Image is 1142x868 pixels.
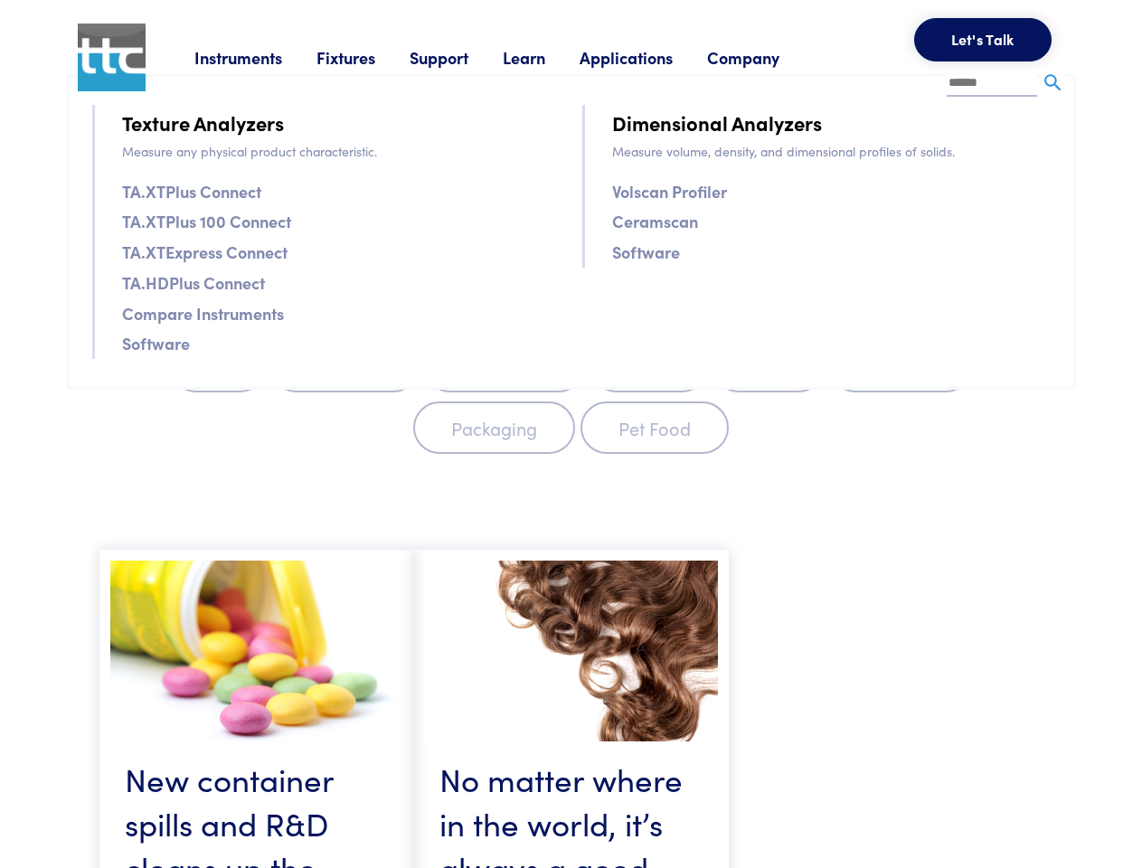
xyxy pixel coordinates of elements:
[612,239,680,265] a: Software
[122,330,190,356] a: Software
[612,178,727,204] a: Volscan Profiler
[122,141,561,161] p: Measure any physical product characteristic.
[122,107,284,138] a: Texture Analyzers
[122,178,261,204] a: TA.XTPlus Connect
[194,46,316,69] a: Instruments
[316,46,410,69] a: Fixtures
[122,208,291,234] a: TA.XTPlus 100 Connect
[580,401,729,454] label: Pet Food
[122,269,265,296] a: TA.HDPlus Connect
[413,401,575,454] label: Packaging
[110,561,403,741] img: nospillscontainer.jpg
[122,239,288,265] a: TA.XTExpress Connect
[122,300,284,326] a: Compare Instruments
[78,24,146,91] img: ttc_logo_1x1_v1.0.png
[612,141,1051,161] p: Measure volume, density, and dimensional profiles of solids.
[914,18,1052,61] button: Let's Talk
[503,46,580,69] a: Learn
[410,46,503,69] a: Support
[707,46,814,69] a: Company
[612,107,822,138] a: Dimensional Analyzers
[612,208,698,234] a: Ceramscan
[425,561,718,741] img: haircare.jpg
[580,46,707,69] a: Applications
